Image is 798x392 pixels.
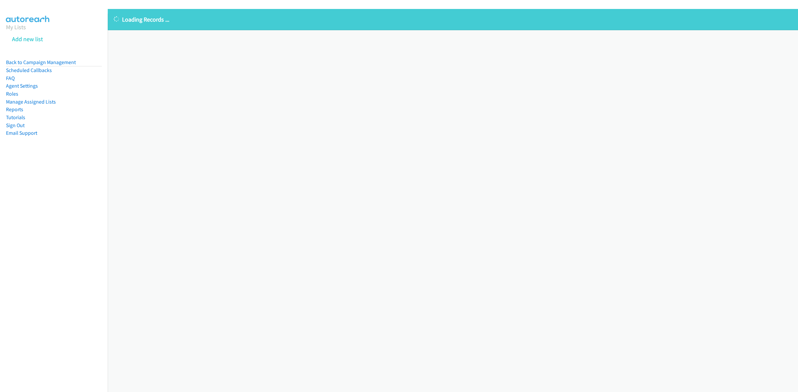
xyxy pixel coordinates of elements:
a: Email Support [6,130,37,136]
a: Roles [6,91,18,97]
a: FAQ [6,75,15,81]
a: Sign Out [6,122,25,128]
p: Loading Records ... [114,15,792,24]
a: Scheduled Callbacks [6,67,52,73]
a: Manage Assigned Lists [6,99,56,105]
a: My Lists [6,23,26,31]
a: Agent Settings [6,83,38,89]
a: Reports [6,106,23,113]
a: Back to Campaign Management [6,59,76,65]
a: Tutorials [6,114,25,120]
a: Add new list [12,35,43,43]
